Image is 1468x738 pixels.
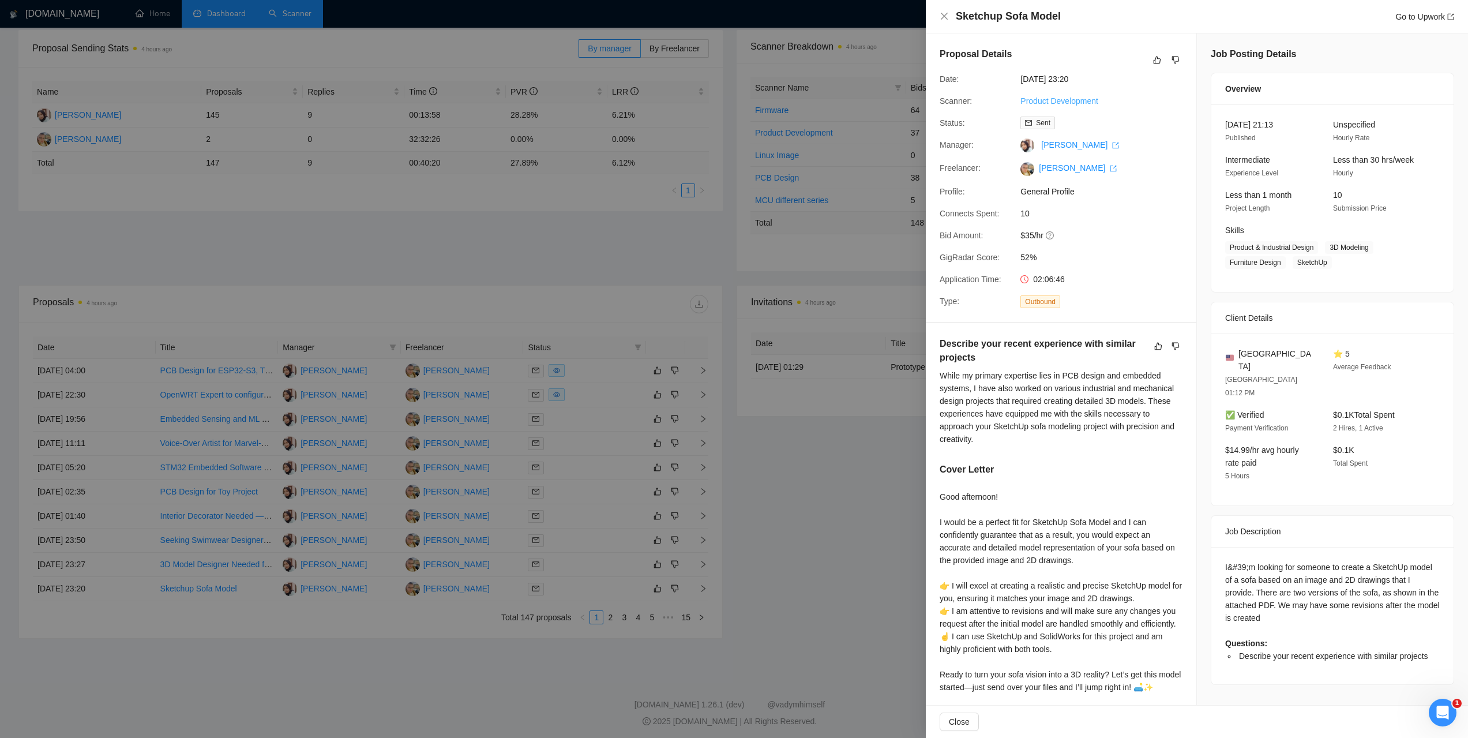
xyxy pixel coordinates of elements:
[1333,155,1414,164] span: Less than 30 hrs/week
[1020,162,1034,176] img: c1EWoXgsOV8R0BA8fxa_N46Lqol55DVR6buHWpDAuBHSNrA7t_Ch1L5h5X6iDVcfrt
[1333,445,1354,455] span: $0.1K
[1225,376,1297,397] span: [GEOGRAPHIC_DATA] 01:12 PM
[1333,134,1369,142] span: Hourly Rate
[940,490,1182,732] div: Good afternoon! I would be a perfect fit for SketchUp Sofa Model and I can confidently guarantee ...
[1429,699,1456,726] iframe: Intercom live chat
[1150,53,1164,67] button: like
[1333,363,1391,371] span: Average Feedback
[1395,12,1454,21] a: Go to Upworkexport
[1172,55,1180,65] span: dislike
[1172,342,1180,351] span: dislike
[1333,120,1375,129] span: Unspecified
[1020,73,1193,85] span: [DATE] 23:20
[940,140,974,149] span: Manager:
[1225,472,1249,480] span: 5 Hours
[1169,339,1182,353] button: dislike
[949,715,970,728] span: Close
[1333,424,1383,432] span: 2 Hires, 1 Active
[1036,119,1050,127] span: Sent
[1151,339,1165,353] button: like
[940,337,1146,365] h5: Describe your recent experience with similar projects
[1041,140,1119,149] a: [PERSON_NAME] export
[940,231,983,240] span: Bid Amount:
[1225,169,1278,177] span: Experience Level
[1112,142,1119,149] span: export
[940,253,1000,262] span: GigRadar Score:
[1020,275,1028,283] span: clock-circle
[940,47,1012,61] h5: Proposal Details
[940,187,965,196] span: Profile:
[1110,165,1117,172] span: export
[1452,699,1462,708] span: 1
[940,118,965,128] span: Status:
[1225,424,1288,432] span: Payment Verification
[1225,516,1440,547] div: Job Description
[1025,119,1032,126] span: mail
[1225,190,1291,200] span: Less than 1 month
[1225,120,1273,129] span: [DATE] 21:13
[1333,410,1395,419] span: $0.1K Total Spent
[1020,207,1193,220] span: 10
[1225,445,1299,467] span: $14.99/hr avg hourly rate paid
[1154,342,1162,351] span: like
[1333,204,1387,212] span: Submission Price
[1020,185,1193,198] span: General Profile
[1046,231,1055,240] span: question-circle
[1225,204,1270,212] span: Project Length
[1225,155,1270,164] span: Intermediate
[1225,83,1261,95] span: Overview
[940,275,1001,284] span: Application Time:
[940,12,949,21] span: close
[1225,226,1244,235] span: Skills
[1239,651,1428,661] span: Describe your recent experience with similar projects
[1225,410,1264,419] span: ✅ Verified
[1225,134,1256,142] span: Published
[1211,47,1296,61] h5: Job Posting Details
[1033,275,1065,284] span: 02:06:46
[1020,295,1060,308] span: Outbound
[956,9,1061,24] h4: Sketchup Sofa Model
[940,297,959,306] span: Type:
[940,12,949,21] button: Close
[1225,561,1440,662] div: I&#39;m looking for someone to create a SketchUp model of a sofa based on an image and 2D drawing...
[1447,13,1454,20] span: export
[1225,256,1286,269] span: Furniture Design
[1020,96,1098,106] a: Product Development
[1333,459,1368,467] span: Total Spent
[1039,163,1117,173] a: [PERSON_NAME] export
[940,463,994,477] h5: Cover Letter
[940,209,1000,218] span: Connects Spent:
[940,74,959,84] span: Date:
[940,369,1182,445] div: While my primary expertise lies in PCB design and embedded systems, I have also worked on various...
[1020,229,1193,242] span: $35/hr
[940,713,979,731] button: Close
[1020,251,1193,264] span: 52%
[1333,169,1353,177] span: Hourly
[1226,354,1234,362] img: 🇺🇸
[1238,347,1315,373] span: [GEOGRAPHIC_DATA]
[1225,302,1440,334] div: Client Details
[1225,639,1267,648] strong: Questions:
[1333,349,1350,358] span: ⭐ 5
[1293,256,1332,269] span: SketchUp
[1169,53,1182,67] button: dislike
[940,96,972,106] span: Scanner:
[1325,241,1373,254] span: 3D Modeling
[1153,55,1161,65] span: like
[1333,190,1342,200] span: 10
[940,163,981,173] span: Freelancer:
[1225,241,1318,254] span: Product & Industrial Design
